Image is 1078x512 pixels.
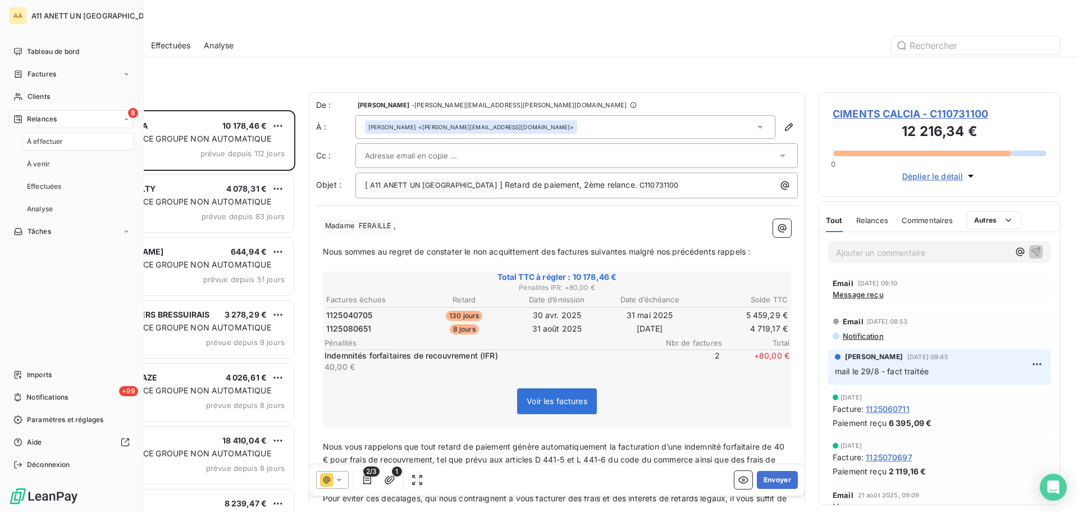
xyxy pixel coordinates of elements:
[889,417,932,429] span: 6 395,09 €
[27,415,103,425] span: Paramètres et réglages
[757,471,798,489] button: Envoyer
[80,386,271,395] span: PLAN DE RELANCE GROUPE NON AUTOMATIQUE
[907,354,948,360] span: [DATE] 09:45
[833,121,1046,144] h3: 12 216,34 €
[151,40,191,51] span: Effectuées
[843,317,864,326] span: Email
[368,123,574,131] div: <[PERSON_NAME][EMAIL_ADDRESS][DOMAIN_NAME]>
[841,442,862,449] span: [DATE]
[128,108,138,118] span: 8
[833,290,884,299] span: Message reçu
[652,350,720,373] span: 2
[202,212,285,221] span: prévue depuis 83 jours
[722,338,789,347] span: Total
[841,394,862,401] span: [DATE]
[967,211,1021,229] button: Autres
[226,373,267,382] span: 4 026,61 €
[902,170,963,182] span: Déplier le détail
[326,323,372,334] span: 1125080651
[1040,474,1067,501] div: Open Intercom Messenger
[889,465,926,477] span: 2 119,16 €
[833,403,864,415] span: Facture :
[899,170,980,183] button: Déplier le détail
[9,487,79,505] img: Logo LeanPay
[80,260,271,269] span: PLAN DE RELANCE GROUPE NON AUTOMATIQUE
[316,99,355,111] span: De :
[80,197,271,206] span: PLAN DE RELANCE GROUPE NON AUTOMATIQUE
[27,137,63,147] span: À effectuer
[511,309,602,321] td: 30 avr. 2025
[867,318,908,325] span: [DATE] 08:53
[54,110,295,512] div: grid
[222,436,267,445] span: 18 410,04 €
[26,392,68,402] span: Notifications
[27,114,57,124] span: Relances
[357,220,393,233] span: FERAILLE
[412,102,627,108] span: - [PERSON_NAME][EMAIL_ADDRESS][PERSON_NAME][DOMAIN_NAME]
[316,180,341,189] span: Objet :
[833,106,1046,121] span: CIMENTS CALCIA - C110731100
[323,442,787,477] span: Nous vous rappelons que tout retard de paiement génère automatiquement la facturation d’une indem...
[27,437,42,447] span: Aide
[203,275,285,284] span: prévue depuis 51 jours
[28,226,51,237] span: Tâches
[511,294,602,306] th: Date d’émission
[655,338,722,347] span: Nbr de factures
[527,396,587,406] span: Voir les factures
[858,492,920,499] span: 21 août 2025, 09:09
[892,37,1060,55] input: Rechercher
[9,7,27,25] div: AA
[316,150,355,161] label: Cc :
[28,69,56,79] span: Factures
[326,310,373,321] span: 1125040705
[697,309,788,321] td: 5 459,29 €
[826,216,843,225] span: Tout
[27,370,52,380] span: Imports
[604,323,696,335] td: [DATE]
[697,294,788,306] th: Solde TTC
[368,179,499,192] span: A11 ANETT UN [GEOGRAPHIC_DATA]
[365,147,486,164] input: Adresse email en copie ...
[394,220,396,230] span: ,
[833,417,887,429] span: Paiement reçu
[833,465,887,477] span: Paiement reçu
[842,332,884,341] span: Notification
[368,123,416,131] span: [PERSON_NAME]
[206,464,285,473] span: prévue depuis 8 jours
[325,271,789,283] span: Total TTC à régler : 10 178,46 €
[500,180,637,189] span: ] Retard de paiement, 2ème relance.
[206,401,285,410] span: prévue depuis 8 jours
[9,433,134,451] a: Aide
[722,350,789,373] span: + 80,00 €
[27,204,53,214] span: Analyse
[225,310,267,319] span: 3 278,29 €
[604,309,696,321] td: 31 mai 2025
[450,324,479,334] span: 8 jours
[858,280,898,287] span: [DATE] 09:10
[325,361,650,373] p: 40,00 €
[27,182,62,192] span: Effectuées
[363,466,380,477] span: 2/3
[200,149,285,158] span: prévue depuis 112 jours
[28,92,50,102] span: Clients
[316,121,355,133] label: À :
[511,323,602,335] td: 31 août 2025
[206,338,285,347] span: prévue depuis 9 jours
[446,311,482,321] span: 130 jours
[902,216,953,225] span: Commentaires
[80,448,271,458] span: PLAN DE RELANCE GROUPE NON AUTOMATIQUE
[80,134,271,143] span: PLAN DE RELANCE GROUPE NON AUTOMATIQUE
[604,294,696,306] th: Date d’échéance
[418,294,510,306] th: Retard
[27,159,50,169] span: À venir
[204,40,234,51] span: Analyse
[323,220,356,233] span: Madame
[392,466,402,477] span: 1
[323,247,750,256] span: Nous sommes au regret de constater le non acquittement des factures suivantes malgré nos précéden...
[79,310,209,319] span: ESAT LES ATELIERS BRESSUIRAIS
[833,451,864,463] span: Facture :
[866,451,912,463] span: 1125070697
[833,279,853,288] span: Email
[697,323,788,335] td: 4 719,17 €
[222,121,267,130] span: 10 178,46 €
